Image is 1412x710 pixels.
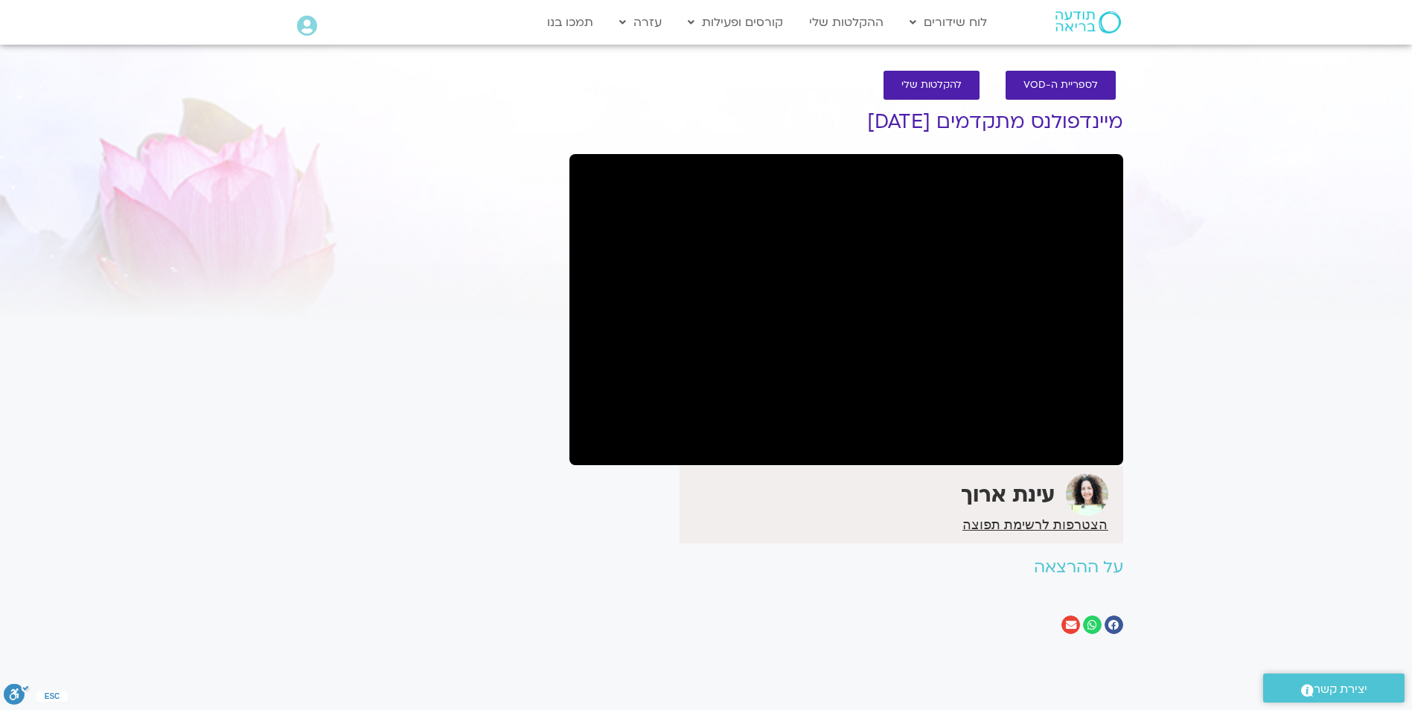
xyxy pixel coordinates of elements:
a: לוח שידורים [902,8,994,36]
span: יצירת קשר [1314,679,1367,700]
span: להקלטות שלי [901,80,962,91]
strong: עינת ארוך [961,481,1055,509]
a: יצירת קשר [1263,674,1405,703]
a: עזרה [612,8,669,36]
a: קורסים ופעילות [680,8,790,36]
div: שיתוף ב whatsapp [1083,615,1102,634]
a: הצטרפות לרשימת תפוצה [962,518,1108,531]
div: שיתוף ב facebook [1105,615,1123,634]
h1: מיינדפולנס מתקדמים [DATE] [569,111,1123,133]
a: לספריית ה-VOD [1006,71,1116,100]
span: לספריית ה-VOD [1023,80,1098,91]
iframe: מיינדפולנס מתקדמים עם עינת אורך 11.8.25 [569,154,1123,465]
a: להקלטות שלי [884,71,980,100]
img: תודעה בריאה [1055,11,1121,33]
a: ההקלטות שלי [802,8,891,36]
img: עינת ארוך [1066,473,1108,516]
h2: על ההרצאה [569,558,1123,577]
div: שיתוף ב email [1061,615,1080,634]
a: תמכו בנו [540,8,601,36]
